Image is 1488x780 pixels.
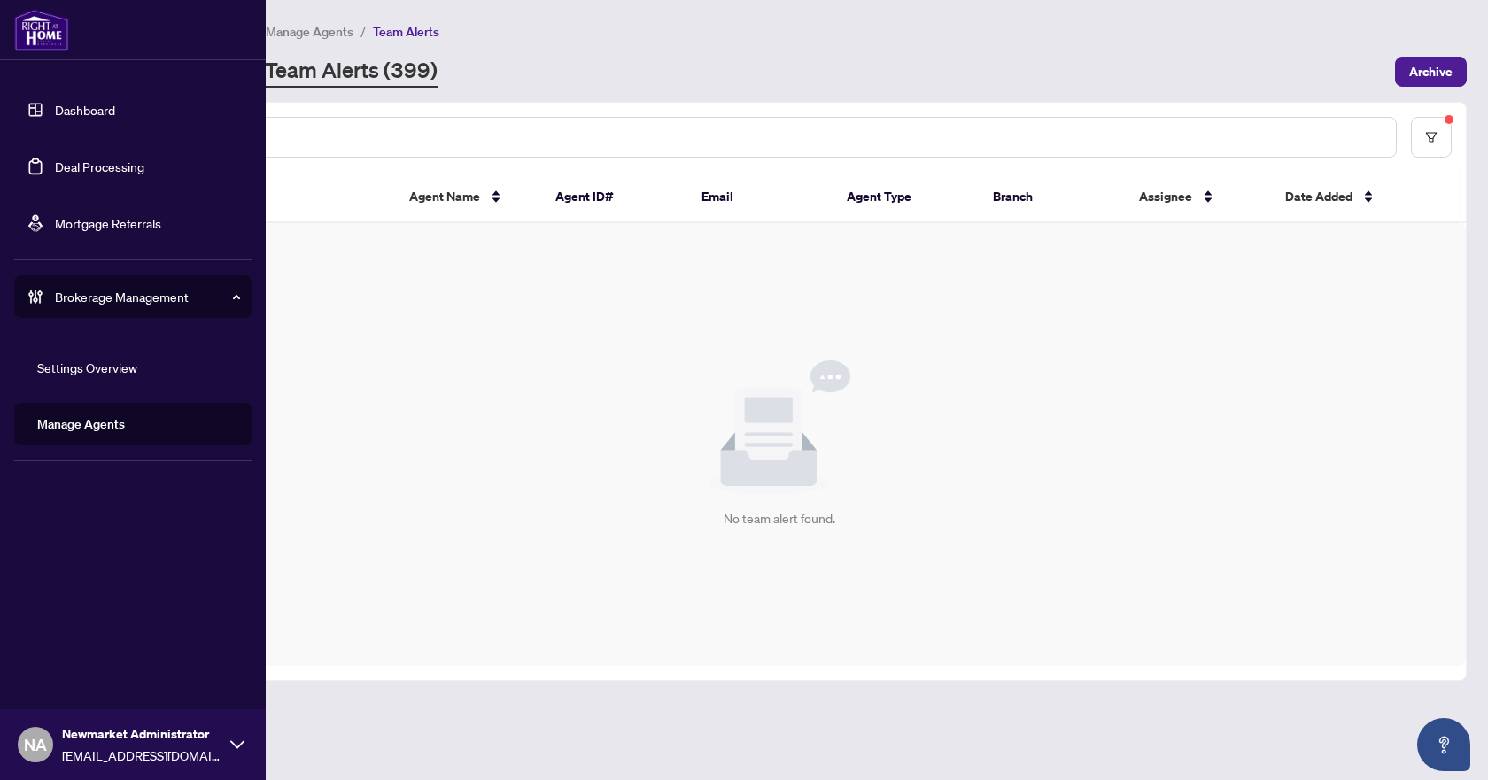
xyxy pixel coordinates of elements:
a: Dashboard [55,102,115,118]
a: Settings Overview [37,359,137,375]
span: Newmarket Administrator [62,724,221,744]
span: Agent Name [409,187,480,206]
span: Manage Agents [266,24,353,40]
span: NA [24,732,47,757]
th: Agent Type [833,172,979,223]
a: Deal Processing [55,158,144,174]
a: Manage Agents [37,416,125,432]
button: filter [1411,117,1452,158]
a: Mortgage Referrals [55,215,161,231]
a: Team Alerts (399) [265,56,438,88]
th: Branch [979,172,1125,223]
li: / [360,21,366,42]
div: No team alert found. [724,509,835,529]
button: Archive [1395,57,1467,87]
th: Summary [151,172,395,223]
th: Agent Name [395,172,541,223]
img: logo [14,9,69,51]
span: Date Added [1285,187,1352,206]
th: Agent ID# [541,172,687,223]
th: Email [687,172,833,223]
span: Team Alerts [373,24,439,40]
span: filter [1425,131,1438,143]
span: [EMAIL_ADDRESS][DOMAIN_NAME] [62,745,221,765]
th: Date Added [1271,172,1446,223]
span: Assignee [1139,187,1192,206]
img: Null State Icon [709,360,850,495]
span: Brokerage Management [55,287,239,306]
button: Open asap [1417,718,1470,771]
th: Assignee [1125,172,1271,223]
span: Archive [1409,58,1453,86]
